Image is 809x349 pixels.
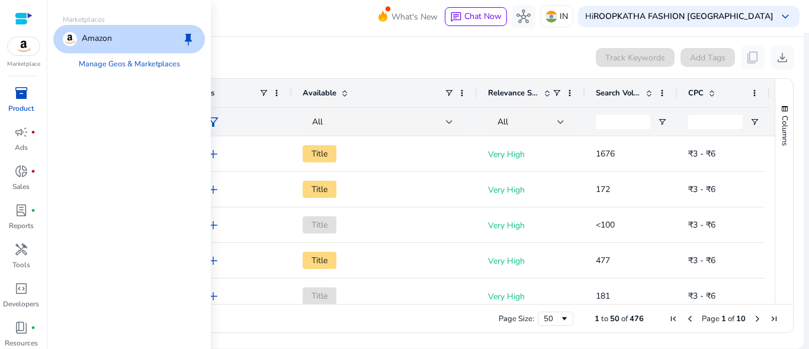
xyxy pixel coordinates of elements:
[630,313,644,324] span: 476
[688,219,715,230] span: ₹3 - ₹6
[31,130,36,135] span: fiber_manual_record
[601,313,608,324] span: to
[688,148,715,159] span: ₹3 - ₹6
[688,255,715,266] span: ₹3 - ₹6
[688,115,743,129] input: CPC Filter Input
[512,5,535,28] button: hub
[688,88,704,98] span: CPC
[488,88,539,98] span: Relevance Score
[206,182,220,197] span: add
[303,88,336,98] span: Available
[181,32,195,46] span: keep
[753,314,762,324] div: Next Page
[595,313,599,324] span: 1
[721,313,726,324] span: 1
[12,181,30,192] p: Sales
[488,284,574,309] p: Very High
[14,86,28,100] span: inventory_2
[14,164,28,178] span: donut_small
[63,32,77,46] img: amazon.svg
[560,6,568,27] p: IN
[206,289,220,303] span: add
[9,220,34,231] p: Reports
[206,218,220,232] span: add
[206,254,220,268] span: add
[303,216,336,233] span: Title
[779,116,790,146] span: Columns
[8,37,40,55] img: amazon.svg
[769,314,779,324] div: Last Page
[775,50,789,65] span: download
[596,115,650,129] input: Search Volume Filter Input
[3,299,39,309] p: Developers
[596,219,615,230] span: <100
[516,9,531,24] span: hub
[303,145,336,162] span: Title
[5,338,38,348] p: Resources
[303,252,336,269] span: Title
[593,11,773,22] b: ROOPKATHA FASHION [GEOGRAPHIC_DATA]
[499,313,534,324] div: Page Size:
[488,249,574,273] p: Very High
[596,148,615,159] span: 1676
[206,115,220,129] span: filter_alt
[596,88,641,98] span: Search Volume
[545,11,557,23] img: in.svg
[688,184,715,195] span: ₹3 - ₹6
[8,103,34,114] p: Product
[7,60,40,69] p: Marketplace
[736,313,746,324] span: 10
[685,314,695,324] div: Previous Page
[488,178,574,202] p: Very High
[31,208,36,213] span: fiber_manual_record
[750,117,759,127] button: Open Filter Menu
[544,313,560,324] div: 50
[31,169,36,174] span: fiber_manual_record
[31,325,36,330] span: fiber_manual_record
[14,281,28,296] span: code_blocks
[497,116,508,127] span: All
[53,14,205,25] p: Marketplaces
[621,313,628,324] span: of
[488,213,574,238] p: Very High
[14,203,28,217] span: lab_profile
[657,117,667,127] button: Open Filter Menu
[69,53,190,75] a: Manage Geos & Marketplaces
[391,7,438,27] span: What's New
[596,255,610,266] span: 477
[596,290,610,302] span: 181
[771,46,794,69] button: download
[538,312,573,326] div: Page Size
[303,287,336,305] span: Title
[464,11,502,22] span: Chat Now
[702,313,720,324] span: Page
[303,181,336,198] span: Title
[488,142,574,167] p: Very High
[15,142,28,153] p: Ads
[14,125,28,139] span: campaign
[206,147,220,161] span: add
[778,9,792,24] span: keyboard_arrow_down
[82,32,112,46] p: Amazon
[596,184,610,195] span: 172
[12,260,30,270] p: Tools
[14,321,28,335] span: book_4
[688,290,715,302] span: ₹3 - ₹6
[14,242,28,257] span: handyman
[450,11,462,23] span: chat
[312,116,323,127] span: All
[610,313,619,324] span: 50
[728,313,734,324] span: of
[669,314,678,324] div: First Page
[585,12,773,21] p: Hi
[445,7,507,26] button: chatChat Now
